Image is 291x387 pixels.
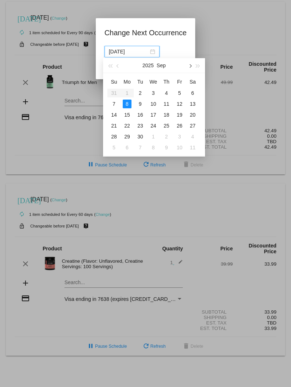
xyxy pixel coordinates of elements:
[149,89,158,97] div: 3
[188,132,197,141] div: 4
[149,143,158,152] div: 8
[147,131,160,142] td: 10/1/2025
[105,27,187,39] h1: Change Next Occurrence
[110,143,118,152] div: 5
[186,76,199,88] th: Sat
[173,109,186,120] td: 9/19/2025
[194,58,202,73] button: Next year (Control + right)
[149,110,158,119] div: 17
[107,98,121,109] td: 9/7/2025
[173,76,186,88] th: Fri
[188,143,197,152] div: 11
[160,98,173,109] td: 9/11/2025
[147,88,160,98] td: 9/3/2025
[175,143,184,152] div: 10
[121,76,134,88] th: Mon
[160,109,173,120] td: 9/18/2025
[157,58,166,73] button: Sep
[134,131,147,142] td: 9/30/2025
[173,98,186,109] td: 9/12/2025
[186,98,199,109] td: 9/13/2025
[114,58,122,73] button: Previous month (PageUp)
[136,100,145,108] div: 9
[134,142,147,153] td: 10/7/2025
[147,76,160,88] th: Wed
[109,48,149,56] input: Select date
[107,142,121,153] td: 10/5/2025
[121,109,134,120] td: 9/15/2025
[123,121,131,130] div: 22
[175,100,184,108] div: 12
[160,76,173,88] th: Thu
[173,131,186,142] td: 10/3/2025
[123,132,131,141] div: 29
[173,88,186,98] td: 9/5/2025
[110,132,118,141] div: 28
[149,121,158,130] div: 24
[147,109,160,120] td: 9/17/2025
[186,120,199,131] td: 9/27/2025
[134,88,147,98] td: 9/2/2025
[188,100,197,108] div: 13
[175,132,184,141] div: 3
[134,120,147,131] td: 9/23/2025
[121,142,134,153] td: 10/6/2025
[147,98,160,109] td: 9/10/2025
[107,109,121,120] td: 9/14/2025
[123,100,131,108] div: 8
[175,110,184,119] div: 19
[136,143,145,152] div: 7
[160,120,173,131] td: 9/25/2025
[121,131,134,142] td: 9/29/2025
[136,89,145,97] div: 2
[107,131,121,142] td: 9/28/2025
[142,58,154,73] button: 2025
[175,121,184,130] div: 26
[188,121,197,130] div: 27
[186,88,199,98] td: 9/6/2025
[110,110,118,119] div: 14
[173,120,186,131] td: 9/26/2025
[188,89,197,97] div: 6
[134,76,147,88] th: Tue
[123,143,131,152] div: 6
[186,109,199,120] td: 9/20/2025
[134,109,147,120] td: 9/16/2025
[186,58,194,73] button: Next month (PageDown)
[136,110,145,119] div: 16
[107,76,121,88] th: Sun
[110,121,118,130] div: 21
[162,110,171,119] div: 18
[110,100,118,108] div: 7
[106,58,114,73] button: Last year (Control + left)
[186,131,199,142] td: 10/4/2025
[173,142,186,153] td: 10/10/2025
[149,100,158,108] div: 10
[160,142,173,153] td: 10/9/2025
[186,142,199,153] td: 10/11/2025
[147,142,160,153] td: 10/8/2025
[147,120,160,131] td: 9/24/2025
[188,110,197,119] div: 20
[175,89,184,97] div: 5
[136,121,145,130] div: 23
[162,100,171,108] div: 11
[123,110,131,119] div: 15
[160,131,173,142] td: 10/2/2025
[162,89,171,97] div: 4
[162,143,171,152] div: 9
[160,88,173,98] td: 9/4/2025
[107,120,121,131] td: 9/21/2025
[162,121,171,130] div: 25
[162,132,171,141] div: 2
[121,120,134,131] td: 9/22/2025
[134,98,147,109] td: 9/9/2025
[121,98,134,109] td: 9/8/2025
[136,132,145,141] div: 30
[149,132,158,141] div: 1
